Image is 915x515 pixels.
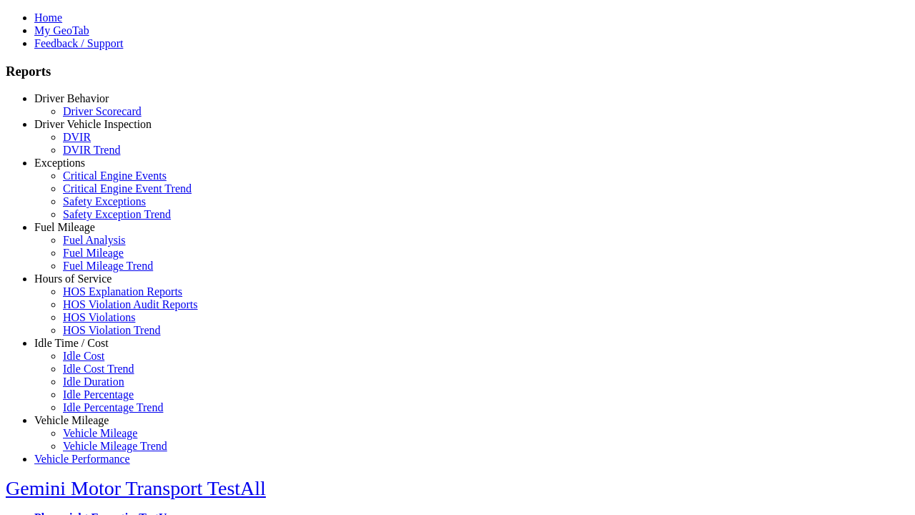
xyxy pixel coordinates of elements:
[34,414,109,426] a: Vehicle Mileage
[63,285,182,298] a: HOS Explanation Reports
[63,234,126,246] a: Fuel Analysis
[63,388,134,401] a: Idle Percentage
[34,221,95,233] a: Fuel Mileage
[6,477,266,499] a: Gemini Motor Transport TestAll
[63,376,124,388] a: Idle Duration
[63,401,163,413] a: Idle Percentage Trend
[34,24,89,36] a: My GeoTab
[63,195,146,207] a: Safety Exceptions
[63,182,192,195] a: Critical Engine Event Trend
[34,118,152,130] a: Driver Vehicle Inspection
[34,337,109,349] a: Idle Time / Cost
[34,157,85,169] a: Exceptions
[63,131,91,143] a: DVIR
[63,324,161,336] a: HOS Violation Trend
[63,105,142,117] a: Driver Scorecard
[63,350,104,362] a: Idle Cost
[34,273,112,285] a: Hours of Service
[63,298,198,310] a: HOS Violation Audit Reports
[63,311,135,323] a: HOS Violations
[34,11,62,24] a: Home
[6,64,909,79] h3: Reports
[63,170,167,182] a: Critical Engine Events
[63,260,153,272] a: Fuel Mileage Trend
[34,453,130,465] a: Vehicle Performance
[63,247,124,259] a: Fuel Mileage
[34,92,109,104] a: Driver Behavior
[63,440,167,452] a: Vehicle Mileage Trend
[34,37,123,49] a: Feedback / Support
[63,208,171,220] a: Safety Exception Trend
[63,144,120,156] a: DVIR Trend
[63,363,134,375] a: Idle Cost Trend
[63,427,137,439] a: Vehicle Mileage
